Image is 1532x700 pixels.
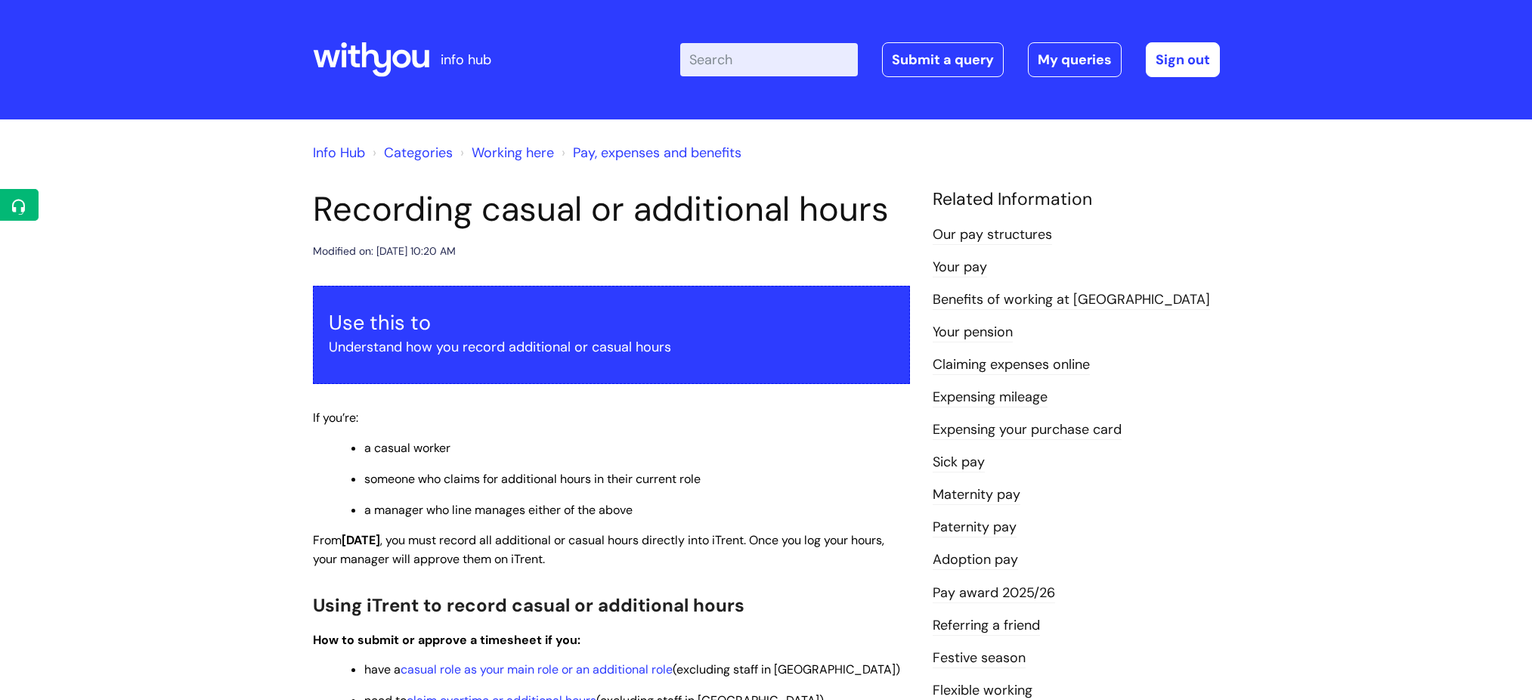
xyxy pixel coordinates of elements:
[401,661,673,677] a: casual role as your main role or an additional role
[882,42,1004,77] a: Submit a query
[933,189,1220,210] h4: Related Information
[933,388,1048,407] a: Expensing mileage
[933,485,1020,505] a: Maternity pay
[364,471,701,487] span: someone who claims for additional hours in their current role
[313,593,744,617] span: Using iTrent to record casual or additional hours
[313,532,884,567] span: From , you must record all additional or casual hours directly into iTrent. Once you log your hou...
[933,355,1090,375] a: Claiming expenses online
[933,518,1017,537] a: Paternity pay
[364,440,450,456] span: a casual worker
[457,141,554,165] li: Working here
[933,420,1122,440] a: Expensing your purchase card
[558,141,741,165] li: Pay, expenses and benefits
[573,144,741,162] a: Pay, expenses and benefits
[313,144,365,162] a: Info Hub
[933,649,1026,668] a: Festive season
[680,43,858,76] input: Search
[364,661,900,677] span: have a (excluding staff in [GEOGRAPHIC_DATA])
[364,502,633,518] span: a manager who line manages either of the above
[342,532,380,548] strong: [DATE]
[933,258,987,277] a: Your pay
[933,453,985,472] a: Sick pay
[441,48,491,72] p: info hub
[329,335,894,359] p: Understand how you record additional or casual hours
[933,225,1052,245] a: Our pay structures
[313,242,456,261] div: Modified on: [DATE] 10:20 AM
[1028,42,1122,77] a: My queries
[1146,42,1220,77] a: Sign out
[313,189,910,230] h1: Recording casual or additional hours
[933,616,1040,636] a: Referring a friend
[933,584,1055,603] a: Pay award 2025/26
[472,144,554,162] a: Working here
[933,323,1013,342] a: Your pension
[329,311,894,335] h3: Use this to
[313,632,580,648] strong: How to submit or approve a timesheet if you:
[384,144,453,162] a: Categories
[933,290,1210,310] a: Benefits of working at [GEOGRAPHIC_DATA]
[680,42,1220,77] div: | -
[369,141,453,165] li: Solution home
[933,550,1018,570] a: Adoption pay
[313,410,358,426] span: If you’re:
